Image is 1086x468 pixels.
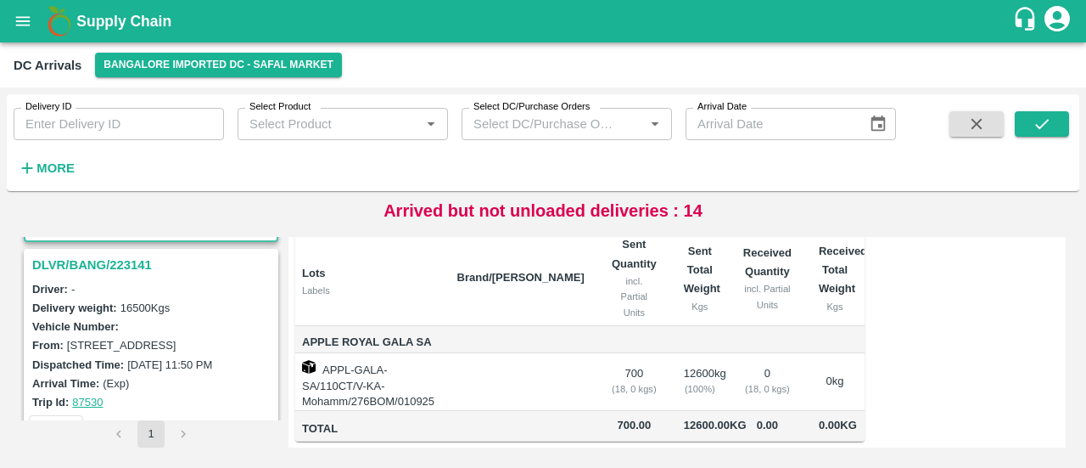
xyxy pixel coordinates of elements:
[25,100,71,114] label: Delivery ID
[243,113,415,135] input: Select Product
[3,2,42,41] button: open drawer
[819,245,867,296] b: Received Total Weight
[42,4,76,38] img: logo
[249,100,311,114] label: Select Product
[295,353,444,411] td: APPL-GALA-SA/110CT/V-KA-Mohamm/276BOM/010925
[457,271,585,284] b: Brand/[PERSON_NAME]
[127,358,212,371] label: [DATE] 11:50 PM
[120,302,171,314] label: 16500 Kgs
[420,113,442,135] button: Open
[686,108,855,140] input: Arrival Date
[473,100,590,114] label: Select DC/Purchase Orders
[103,377,129,390] label: (Exp)
[76,13,171,30] b: Supply Chain
[743,416,792,436] span: 0.00
[302,420,444,439] span: Total
[32,377,99,390] label: Arrival Time:
[32,396,69,409] label: Trip Id:
[684,419,747,431] span: 12600.00 Kg
[32,254,275,276] h3: DLVR/BANG/223141
[302,283,444,298] div: Labels
[598,353,670,411] td: 700
[76,9,1012,33] a: Supply Chain
[32,283,68,296] label: Driver:
[72,396,103,409] a: 87530
[14,154,79,183] button: More
[32,339,64,352] label: From:
[14,108,224,140] input: Enter Delivery ID
[684,299,716,314] div: Kgs
[612,273,657,320] div: incl. Partial Units
[612,416,657,436] span: 700.00
[819,419,857,431] span: 0.00 Kg
[612,238,657,269] b: Sent Quantity
[1012,6,1042,37] div: customer-support
[383,198,703,223] p: Arrived but not unloaded deliveries : 14
[684,245,720,296] b: Sent Total Weight
[302,360,316,374] img: box
[612,381,657,397] div: ( 18, 0 kgs)
[684,381,716,397] div: ( 100 %)
[467,113,617,135] input: Select DC/Purchase Orders
[670,353,730,411] td: 12600 kg
[644,113,666,135] button: Open
[730,353,805,411] td: 0
[36,161,75,175] strong: More
[67,339,176,352] label: [STREET_ADDRESS]
[302,267,325,279] b: Lots
[862,108,894,140] button: Choose date
[819,299,851,314] div: Kgs
[95,53,342,77] button: Select DC
[743,281,792,313] div: incl. Partial Units
[103,420,199,448] nav: pagination navigation
[71,283,75,296] span: -
[697,100,747,114] label: Arrival Date
[137,420,165,448] button: page 1
[32,302,117,314] label: Delivery weight:
[302,333,444,352] span: Apple Royal Gala SA
[743,246,792,278] b: Received Quantity
[1042,3,1072,39] div: account of current user
[32,320,119,333] label: Vehicle Number:
[743,381,792,397] div: ( 18, 0 kgs)
[805,353,865,411] td: 0 kg
[32,358,124,371] label: Dispatched Time:
[14,54,81,76] div: DC Arrivals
